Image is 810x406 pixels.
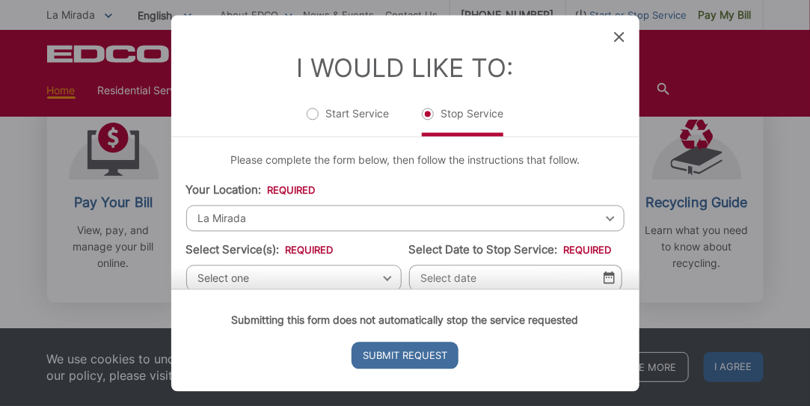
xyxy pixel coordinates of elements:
[297,52,514,83] label: I Would Like To:
[186,243,334,256] label: Select Service(s):
[186,265,402,291] span: Select one
[307,106,389,136] label: Start Service
[186,183,316,197] label: Your Location:
[186,205,625,231] span: La Mirada
[186,152,625,168] p: Please complete the form below, then follow the instructions that follow.
[352,342,458,369] input: Submit Request
[409,265,622,291] input: Select date
[409,243,612,256] label: Select Date to Stop Service:
[232,313,579,326] strong: Submitting this form does not automatically stop the service requested
[422,106,503,136] label: Stop Service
